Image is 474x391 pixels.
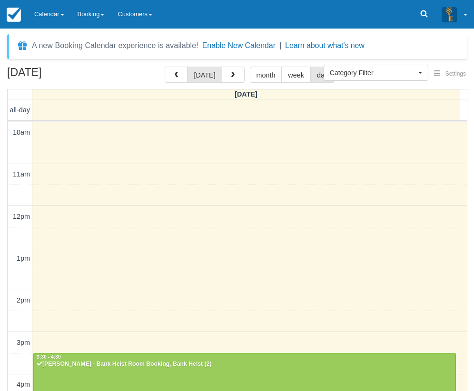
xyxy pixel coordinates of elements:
[281,67,311,83] button: week
[428,67,472,81] button: Settings
[235,90,257,98] span: [DATE]
[17,254,30,262] span: 1pm
[17,296,30,304] span: 2pm
[187,67,222,83] button: [DATE]
[7,8,21,22] img: checkfront-main-nav-mini-logo.png
[202,41,276,50] button: Enable New Calendar
[13,128,30,136] span: 10am
[13,213,30,220] span: 12pm
[17,339,30,346] span: 3pm
[445,70,466,77] span: Settings
[324,65,428,81] button: Category Filter
[279,41,281,49] span: |
[330,68,416,78] span: Category Filter
[13,170,30,178] span: 11am
[442,7,457,22] img: A3
[285,41,365,49] a: Learn about what's new
[7,67,128,84] h2: [DATE]
[37,354,61,360] span: 3:30 - 4:30
[310,67,335,83] button: day
[36,361,453,368] div: [PERSON_NAME] - Bank Heist Room Booking, Bank Heist (2)
[17,381,30,388] span: 4pm
[32,40,198,51] div: A new Booking Calendar experience is available!
[10,106,30,114] span: all-day
[250,67,282,83] button: month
